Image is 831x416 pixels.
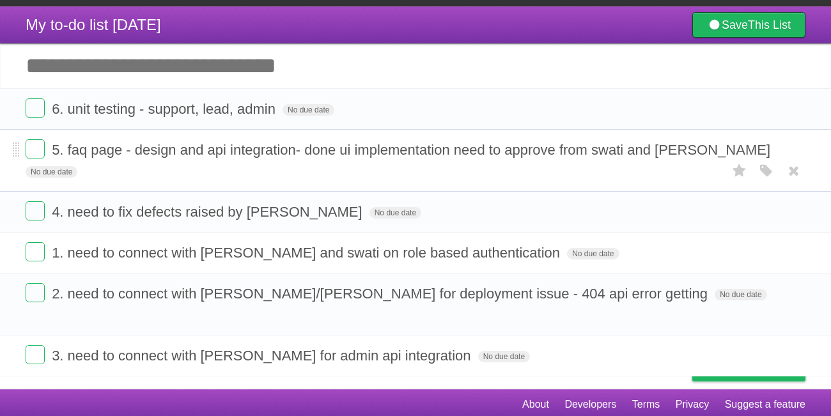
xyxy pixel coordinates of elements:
[26,201,45,220] label: Done
[478,351,530,362] span: No due date
[692,12,805,38] a: SaveThis List
[52,348,474,364] span: 3. need to connect with [PERSON_NAME] for admin api integration
[26,139,45,158] label: Done
[52,245,563,261] span: 1. need to connect with [PERSON_NAME] and swati on role based authentication
[715,289,766,300] span: No due date
[748,19,791,31] b: This List
[283,104,334,116] span: No due date
[52,101,279,117] span: 6. unit testing - support, lead, admin
[26,345,45,364] label: Done
[52,142,773,158] span: 5. faq page - design and api integration- done ui implementation need to approve from swati and [...
[26,98,45,118] label: Done
[26,166,77,178] span: No due date
[727,160,752,181] label: Star task
[369,207,421,219] span: No due date
[26,242,45,261] label: Done
[52,286,711,302] span: 2. need to connect with [PERSON_NAME]/[PERSON_NAME] for deployment issue - 404 api error getting
[52,204,365,220] span: 4. need to fix defects raised by [PERSON_NAME]
[26,16,161,33] span: My to-do list [DATE]
[26,283,45,302] label: Done
[719,358,799,381] span: Buy me a coffee
[567,248,619,259] span: No due date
